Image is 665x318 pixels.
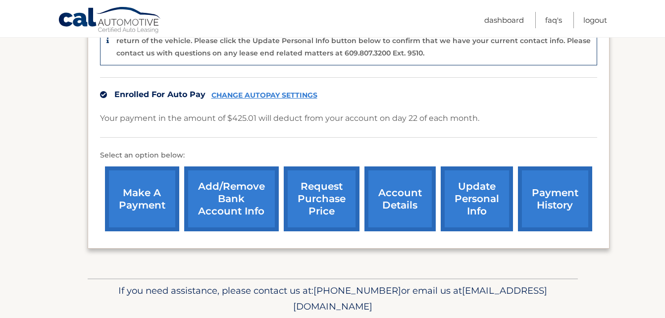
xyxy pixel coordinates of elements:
[293,285,547,312] span: [EMAIL_ADDRESS][DOMAIN_NAME]
[58,6,162,35] a: Cal Automotive
[313,285,401,296] span: [PHONE_NUMBER]
[211,91,317,100] a: CHANGE AUTOPAY SETTINGS
[116,24,591,57] p: The end of your lease is approaching soon. A member of our lease end team will be in touch soon t...
[484,12,524,28] a: Dashboard
[184,166,279,231] a: Add/Remove bank account info
[364,166,436,231] a: account details
[545,12,562,28] a: FAQ's
[284,166,359,231] a: request purchase price
[94,283,571,315] p: If you need assistance, please contact us at: or email us at
[100,91,107,98] img: check.svg
[518,166,592,231] a: payment history
[441,166,513,231] a: update personal info
[100,150,597,161] p: Select an option below:
[100,111,479,125] p: Your payment in the amount of $425.01 will deduct from your account on day 22 of each month.
[583,12,607,28] a: Logout
[105,166,179,231] a: make a payment
[114,90,205,99] span: Enrolled For Auto Pay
